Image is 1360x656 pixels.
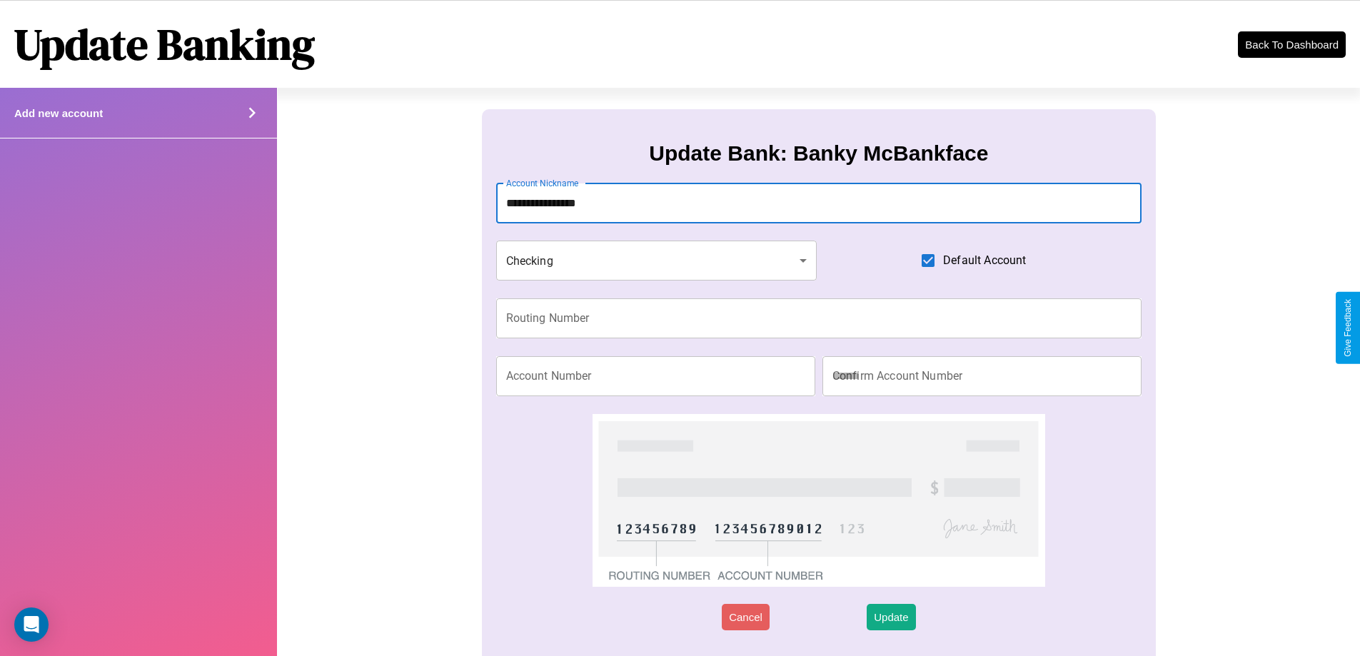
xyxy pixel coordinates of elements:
label: Account Nickname [506,177,579,189]
button: Update [867,604,915,630]
button: Cancel [722,604,770,630]
h3: Update Bank: Banky McBankface [649,141,988,166]
div: Checking [496,241,817,281]
span: Default Account [943,252,1026,269]
div: Give Feedback [1343,299,1353,357]
button: Back To Dashboard [1238,31,1346,58]
h4: Add new account [14,107,103,119]
img: check [593,414,1044,587]
h1: Update Banking [14,15,315,74]
div: Open Intercom Messenger [14,607,49,642]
